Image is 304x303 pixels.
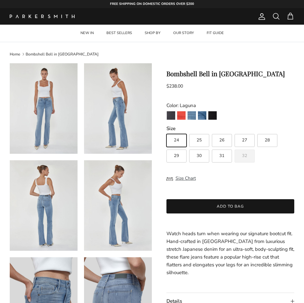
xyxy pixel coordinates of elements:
span: 27 [242,138,247,142]
a: OUR STORY [167,25,200,42]
a: FIT GUIDE [201,25,230,42]
a: Home [10,52,20,57]
img: Stallion [208,111,217,120]
span: 29 [174,154,179,158]
a: BEST SELLERS [101,25,138,42]
img: Parker Smith [10,15,75,18]
button: Add to bag [166,199,295,213]
span: 31 [219,154,225,158]
span: 25 [197,138,202,142]
a: SHOP BY [139,25,166,42]
nav: Breadcrumbs [10,51,294,57]
span: $238.00 [166,83,183,89]
a: Bombshell Bell in [GEOGRAPHIC_DATA] [26,52,99,57]
legend: Size [166,125,176,132]
span: Watch heads turn when wearing our signature bootcut fit. Hand-crafted in [GEOGRAPHIC_DATA] from l... [166,230,294,276]
span: 30 [197,154,202,158]
span: 26 [219,138,225,142]
a: Account [255,13,266,20]
strong: FREE SHIPPING ON DOMESTIC ORDERS OVER $200 [110,2,194,6]
button: Size Chart [166,172,196,185]
a: Venice [198,111,207,122]
label: Sold out [235,150,255,163]
a: Point Break [166,111,176,122]
span: 28 [265,138,270,142]
h1: Bombshell Bell in [GEOGRAPHIC_DATA] [166,70,295,78]
span: 24 [174,138,179,142]
a: Stallion [208,111,217,122]
span: 32 [242,154,247,158]
img: Point Break [167,111,175,120]
img: Laguna [188,111,196,120]
img: Watermelon [177,111,186,120]
a: Watermelon [177,111,186,122]
div: Color: Laguna [166,102,295,109]
a: Laguna [187,111,196,122]
a: NEW IN [75,25,100,42]
img: Venice [198,111,206,120]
